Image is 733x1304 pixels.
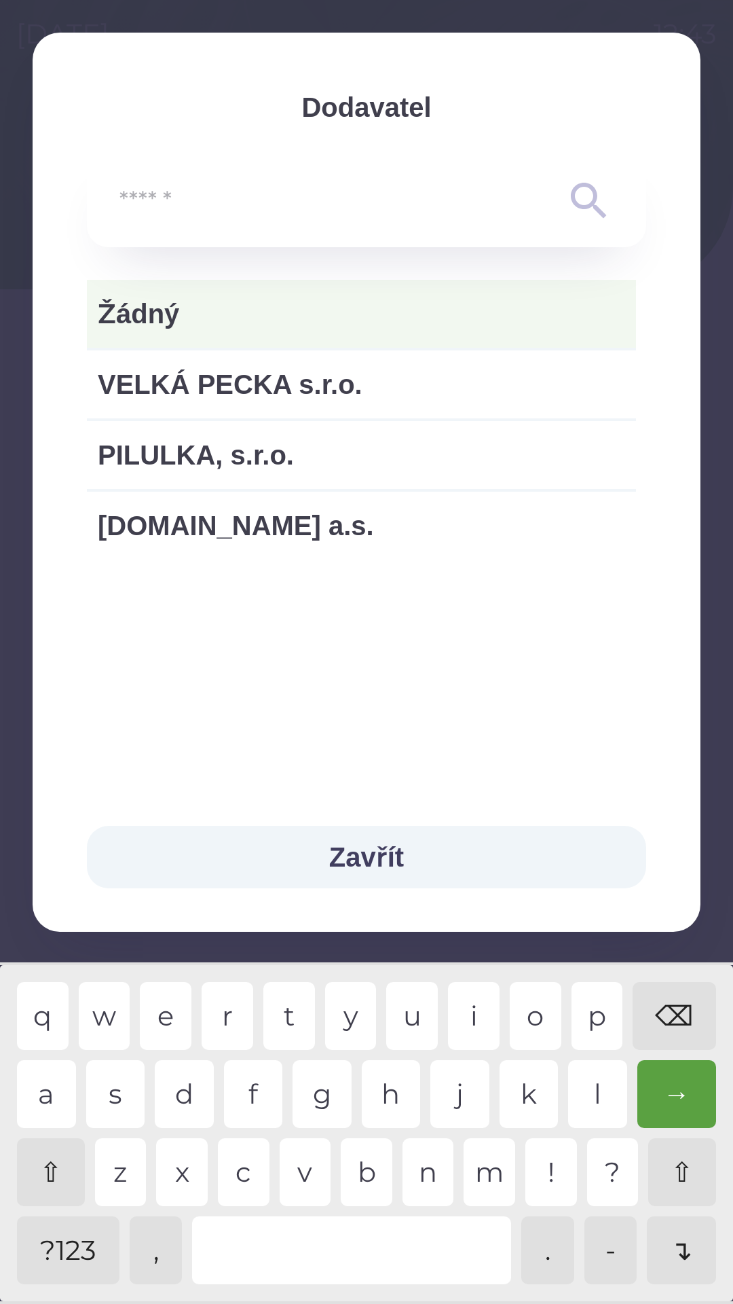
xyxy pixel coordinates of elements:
div: VELKÁ PECKA s.r.o. [87,350,636,418]
span: PILULKA, s.r.o. [98,435,625,475]
span: VELKÁ PECKA s.r.o. [98,364,625,405]
span: [DOMAIN_NAME] a.s. [98,505,625,546]
div: [DOMAIN_NAME] a.s. [87,492,636,560]
button: Zavřít [87,826,646,888]
span: Žádný [98,293,625,334]
p: Dodavatel [87,87,646,128]
div: Žádný [87,280,636,348]
div: PILULKA, s.r.o. [87,421,636,489]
